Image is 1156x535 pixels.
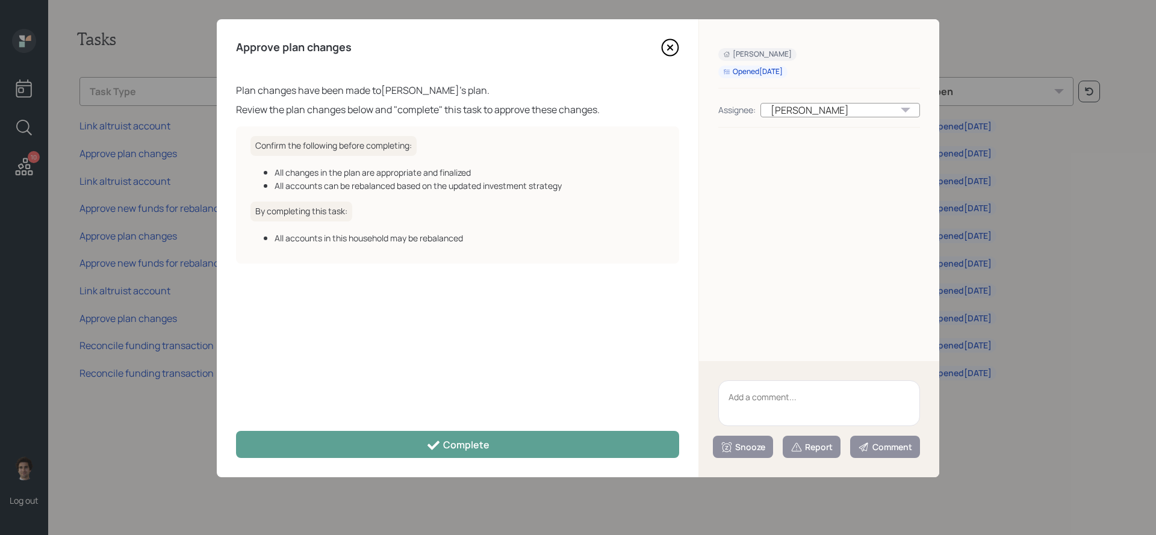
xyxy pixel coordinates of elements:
[250,202,352,221] h6: By completing this task:
[275,232,665,244] div: All accounts in this household may be rebalanced
[713,436,773,458] button: Snooze
[275,166,665,179] div: All changes in the plan are appropriate and finalized
[858,441,912,453] div: Comment
[275,179,665,192] div: All accounts can be rebalanced based on the updated investment strategy
[236,102,679,117] div: Review the plan changes below and "complete" this task to approve these changes.
[236,41,352,54] h4: Approve plan changes
[723,49,792,60] div: [PERSON_NAME]
[250,136,417,156] h6: Confirm the following before completing:
[723,67,783,77] div: Opened [DATE]
[236,431,679,458] button: Complete
[426,438,489,453] div: Complete
[236,83,679,97] div: Plan changes have been made to [PERSON_NAME] 's plan.
[791,441,833,453] div: Report
[783,436,841,458] button: Report
[718,104,756,116] div: Assignee:
[760,103,920,117] div: [PERSON_NAME]
[721,441,765,453] div: Snooze
[850,436,920,458] button: Comment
